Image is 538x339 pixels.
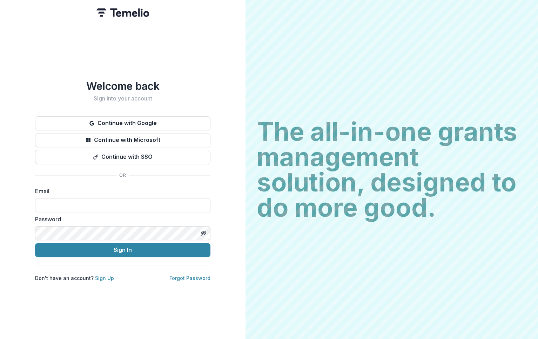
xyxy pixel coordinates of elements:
[35,116,210,130] button: Continue with Google
[35,133,210,147] button: Continue with Microsoft
[35,80,210,92] h1: Welcome back
[169,275,210,281] a: Forgot Password
[198,228,209,239] button: Toggle password visibility
[35,274,114,282] p: Don't have an account?
[35,243,210,257] button: Sign In
[35,150,210,164] button: Continue with SSO
[96,8,149,17] img: Temelio
[95,275,114,281] a: Sign Up
[35,215,206,223] label: Password
[35,187,206,195] label: Email
[35,95,210,102] h2: Sign into your account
